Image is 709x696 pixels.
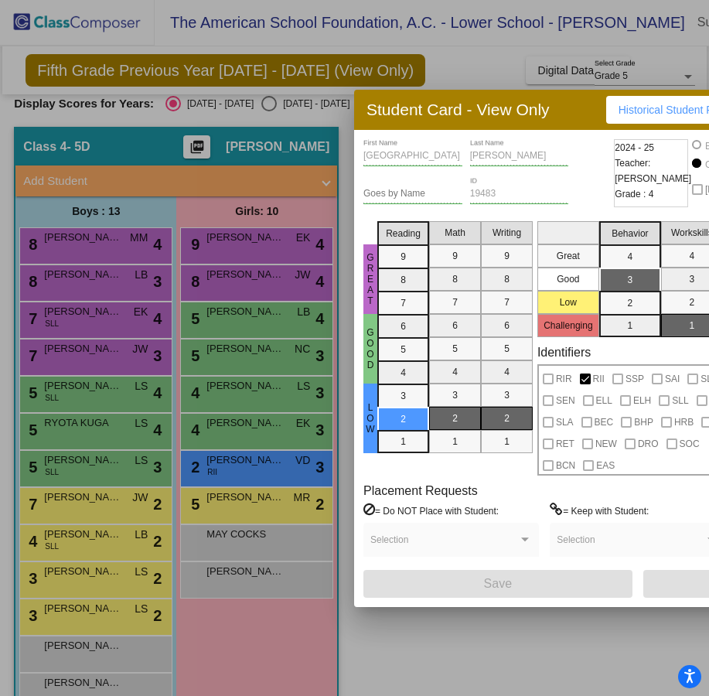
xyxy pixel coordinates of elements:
[615,186,653,202] span: Grade : 4
[593,370,605,388] span: RII
[550,503,649,518] label: = Keep with Student:
[625,370,644,388] span: SSP
[595,435,617,453] span: NEW
[596,456,615,475] span: EAS
[556,391,575,410] span: SEN
[363,189,462,200] input: goes by name
[363,402,377,435] span: Low
[615,140,654,155] span: 2024 - 25
[556,413,574,432] span: SLA
[363,252,377,306] span: Great
[615,155,691,186] span: Teacher: [PERSON_NAME]
[674,413,694,432] span: HRB
[672,391,688,410] span: SLL
[484,577,512,590] span: Save
[634,413,653,432] span: BHP
[363,503,499,518] label: = Do NOT Place with Student:
[633,391,651,410] span: ELH
[680,435,700,453] span: SOC
[556,456,575,475] span: BCN
[665,370,680,388] span: SAI
[363,327,377,370] span: Good
[638,435,659,453] span: DRO
[470,189,569,200] input: Enter ID
[595,413,614,432] span: BEC
[556,370,572,388] span: RIR
[363,483,478,498] label: Placement Requests
[556,435,574,453] span: RET
[366,100,550,119] h3: Student Card - View Only
[596,391,612,410] span: ELL
[537,345,591,360] label: Identifiers
[363,570,632,598] button: Save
